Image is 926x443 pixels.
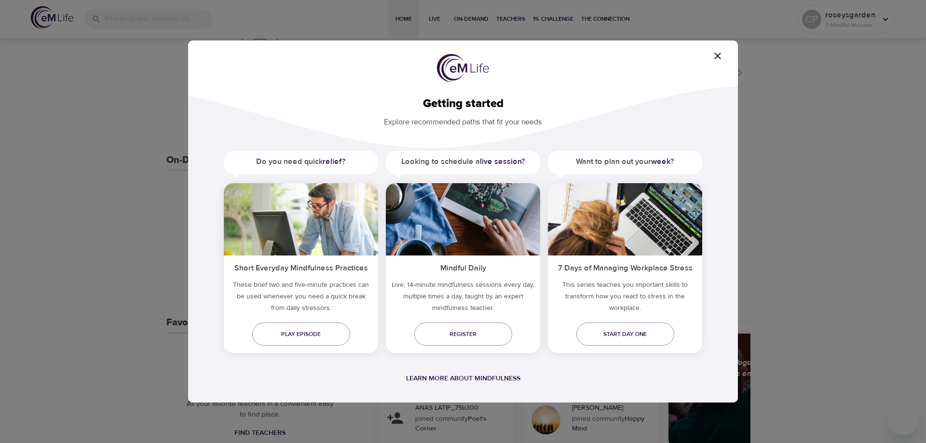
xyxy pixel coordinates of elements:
[252,322,350,346] a: Play episode
[323,157,342,166] a: relief
[204,97,722,111] h2: Getting started
[224,151,378,173] h5: Do you need quick ?
[406,374,520,383] a: Learn more about mindfulness
[651,157,670,166] a: week
[437,54,489,82] img: logo
[548,151,702,173] h5: Want to plan out your ?
[548,183,702,255] img: ims
[386,255,540,279] h5: Mindful Daily
[386,279,540,318] p: Live, 14-minute mindfulness sessions every day, multiple times a day, taught by an expert mindful...
[584,329,667,339] span: Start day one
[260,329,342,339] span: Play episode
[548,279,702,318] p: This series teaches you important skills to transform how you react to stress in the workplace.
[204,111,722,128] p: Explore recommended paths that fit your needs
[548,255,702,279] h5: 7 Days of Managing Workplace Stress
[414,322,512,346] a: Register
[480,157,521,166] a: live session
[224,255,378,279] h5: Short Everyday Mindfulness Practices
[422,329,504,339] span: Register
[386,151,540,173] h5: Looking to schedule a ?
[224,279,378,318] h5: These brief two and five-minute practices can be used whenever you need a quick break from daily ...
[386,183,540,255] img: ims
[224,183,378,255] img: ims
[576,322,674,346] a: Start day one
